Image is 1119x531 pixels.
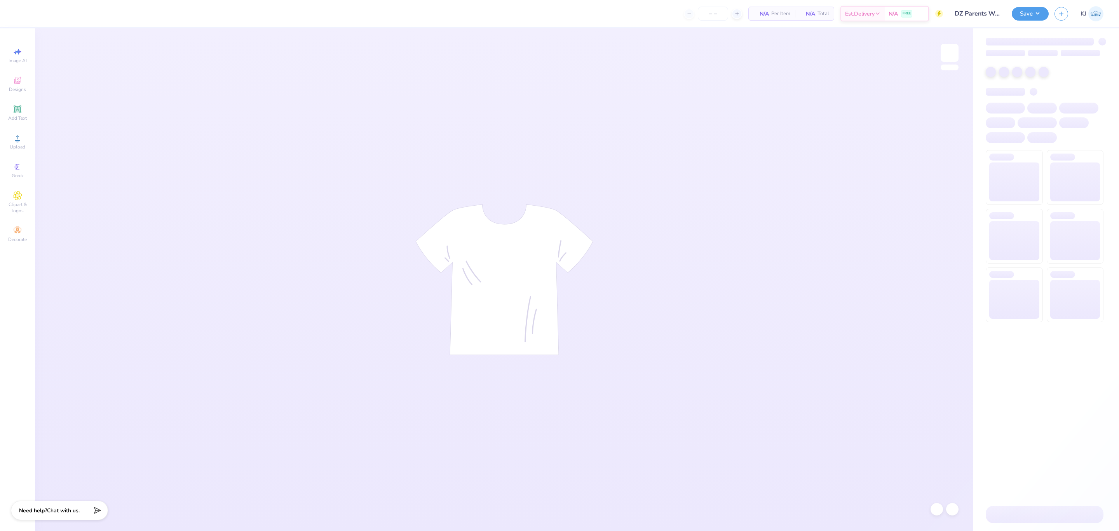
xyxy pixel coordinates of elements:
[4,201,31,214] span: Clipart & logos
[753,10,769,18] span: N/A
[1088,6,1103,21] img: Kendra Jingco
[19,507,47,514] strong: Need help?
[845,10,875,18] span: Est. Delivery
[8,115,27,121] span: Add Text
[1081,6,1103,21] a: KJ
[1081,9,1086,18] span: KJ
[9,58,27,64] span: Image AI
[10,144,25,150] span: Upload
[12,173,24,179] span: Greek
[817,10,829,18] span: Total
[889,10,898,18] span: N/A
[9,86,26,93] span: Designs
[47,507,80,514] span: Chat with us.
[903,11,911,16] span: FREE
[698,7,728,21] input: – –
[1012,7,1049,21] button: Save
[800,10,815,18] span: N/A
[415,204,593,355] img: tee-skeleton.svg
[771,10,790,18] span: Per Item
[949,6,1006,21] input: Untitled Design
[8,236,27,243] span: Decorate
